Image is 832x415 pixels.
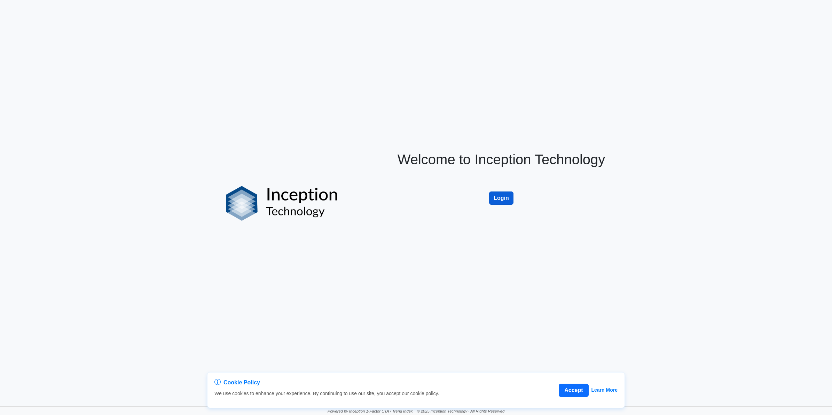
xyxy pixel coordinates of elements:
[489,191,513,205] button: Login
[214,390,439,397] p: We use cookies to enhance your experience. By continuing to use our site, you accept our cookie p...
[226,186,338,221] img: logo%20black.png
[223,378,260,387] span: Cookie Policy
[591,386,618,394] a: Learn More
[391,151,612,168] h1: Welcome to Inception Technology
[559,384,588,397] button: Accept
[489,184,513,190] a: Login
